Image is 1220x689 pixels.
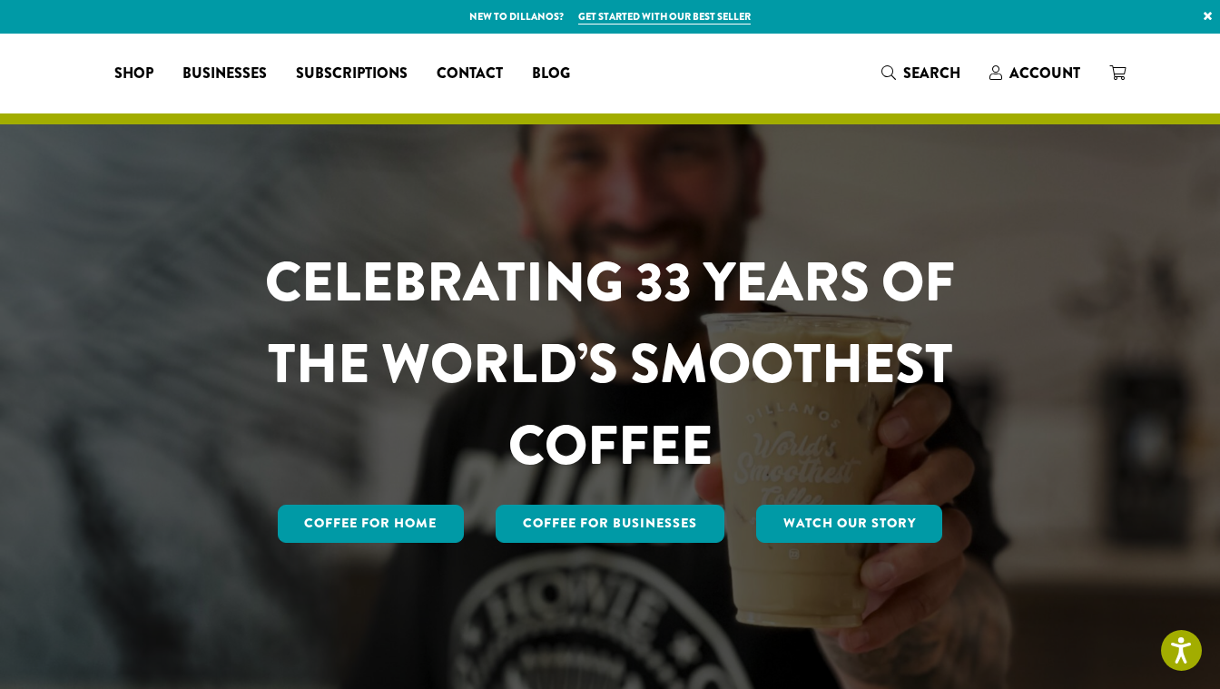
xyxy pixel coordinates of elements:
[496,505,724,543] a: Coffee For Businesses
[532,63,570,85] span: Blog
[114,63,153,85] span: Shop
[756,505,943,543] a: Watch Our Story
[100,59,168,88] a: Shop
[212,241,1008,487] h1: CELEBRATING 33 YEARS OF THE WORLD’S SMOOTHEST COFFEE
[903,63,960,84] span: Search
[296,63,408,85] span: Subscriptions
[1009,63,1080,84] span: Account
[278,505,465,543] a: Coffee for Home
[867,58,975,88] a: Search
[182,63,267,85] span: Businesses
[437,63,503,85] span: Contact
[578,9,751,25] a: Get started with our best seller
